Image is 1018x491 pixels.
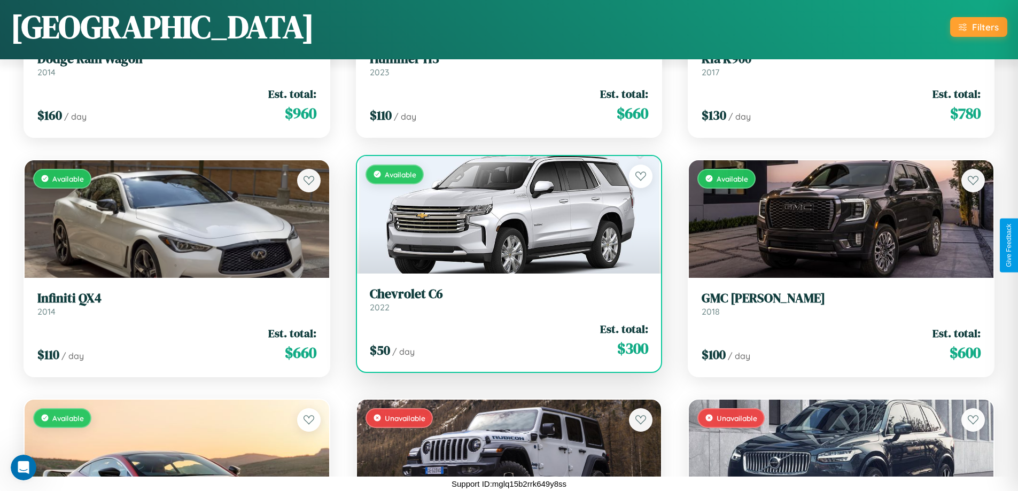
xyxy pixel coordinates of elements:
[702,306,720,317] span: 2018
[385,170,416,179] span: Available
[392,346,415,357] span: / day
[600,86,648,102] span: Est. total:
[61,350,84,361] span: / day
[950,103,981,124] span: $ 780
[370,67,389,77] span: 2023
[37,51,316,67] h3: Dodge Ram Wagon
[728,111,751,122] span: / day
[932,86,981,102] span: Est. total:
[37,346,59,363] span: $ 110
[37,106,62,124] span: $ 160
[932,325,981,341] span: Est. total:
[950,342,981,363] span: $ 600
[370,51,649,67] h3: Hummer H3
[52,414,84,423] span: Available
[617,338,648,359] span: $ 300
[702,51,981,77] a: Kia K9002017
[285,103,316,124] span: $ 960
[702,106,726,124] span: $ 130
[972,21,999,33] div: Filters
[950,17,1007,37] button: Filters
[37,67,56,77] span: 2014
[370,286,649,313] a: Chevrolet C62022
[11,455,36,480] iframe: Intercom live chat
[285,342,316,363] span: $ 660
[370,106,392,124] span: $ 110
[702,291,981,317] a: GMC [PERSON_NAME]2018
[64,111,87,122] span: / day
[37,306,56,317] span: 2014
[268,86,316,102] span: Est. total:
[702,291,981,306] h3: GMC [PERSON_NAME]
[1005,224,1013,267] div: Give Feedback
[37,51,316,77] a: Dodge Ram Wagon2014
[394,111,416,122] span: / day
[370,286,649,302] h3: Chevrolet C6
[717,414,757,423] span: Unavailable
[702,67,719,77] span: 2017
[717,174,748,183] span: Available
[52,174,84,183] span: Available
[370,341,390,359] span: $ 50
[11,5,314,49] h1: [GEOGRAPHIC_DATA]
[370,51,649,77] a: Hummer H32023
[268,325,316,341] span: Est. total:
[617,103,648,124] span: $ 660
[385,414,425,423] span: Unavailable
[452,477,566,491] p: Support ID: mglq15b2rrk649y8ss
[37,291,316,317] a: Infiniti QX42014
[702,346,726,363] span: $ 100
[600,321,648,337] span: Est. total:
[370,302,390,313] span: 2022
[728,350,750,361] span: / day
[702,51,981,67] h3: Kia K900
[37,291,316,306] h3: Infiniti QX4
